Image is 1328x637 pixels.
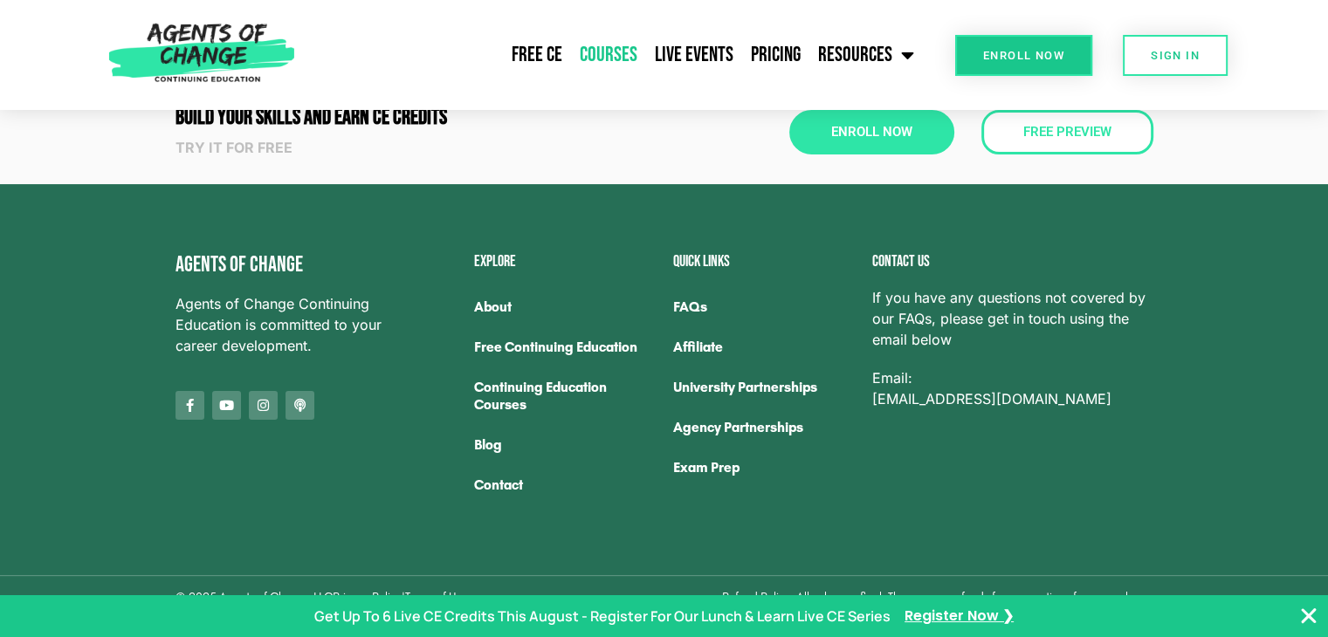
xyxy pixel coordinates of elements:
[789,110,954,154] a: Enroll Now
[673,367,855,408] a: University Partnerships
[1151,50,1200,61] span: SIGN IN
[175,254,387,276] h4: Agents of Change
[742,33,809,77] a: Pricing
[809,33,923,77] a: Resources
[955,35,1092,76] a: Enroll Now
[872,287,1153,350] span: If you have any questions not covered by our FAQs, please get in touch using the email below
[474,425,656,465] a: Blog
[1123,35,1228,76] a: SIGN IN
[571,33,646,77] a: Courses
[673,327,855,367] a: Affiliate
[983,50,1064,61] span: Enroll Now
[673,287,855,488] nav: Menu
[673,287,855,327] a: FAQs
[175,592,656,604] h3: © 2025 Agents of Change LLC |
[646,33,742,77] a: Live Events
[673,254,855,270] h2: Quick Links
[474,287,656,505] nav: Menu
[872,367,1153,409] p: Email:
[1023,126,1111,139] span: Free Preview
[474,327,656,367] a: Free Continuing Education
[872,254,1153,270] h2: Contact us
[405,592,468,604] a: Terms of Use
[474,254,656,270] h2: Explore
[831,126,912,139] span: Enroll Now
[872,388,1111,409] a: [EMAIL_ADDRESS][DOMAIN_NAME]
[333,592,402,604] a: Privacy Policy
[314,606,891,627] p: Get Up To 6 Live CE Credits This August - Register For Our Lunch & Learn Live CE Series
[303,33,923,77] nav: Menu
[175,293,387,356] span: Agents of Change Continuing Education is committed to your career development.
[474,367,656,425] a: Continuing Education Courses
[503,33,571,77] a: Free CE
[175,139,292,156] strong: Try it for free
[1298,606,1319,627] button: Close Banner
[175,106,656,128] h2: Build Your Skills and Earn CE CREDITS
[905,606,1014,626] a: Register Now ❯
[474,465,656,505] a: Contact
[981,110,1153,154] a: Free Preview
[673,448,855,488] a: Exam Prep
[673,592,1153,604] h3: Refund Policy: All sales are final. There are no refunds for any portion of your purchase.
[673,408,855,448] a: Agency Partnerships
[474,287,656,327] a: About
